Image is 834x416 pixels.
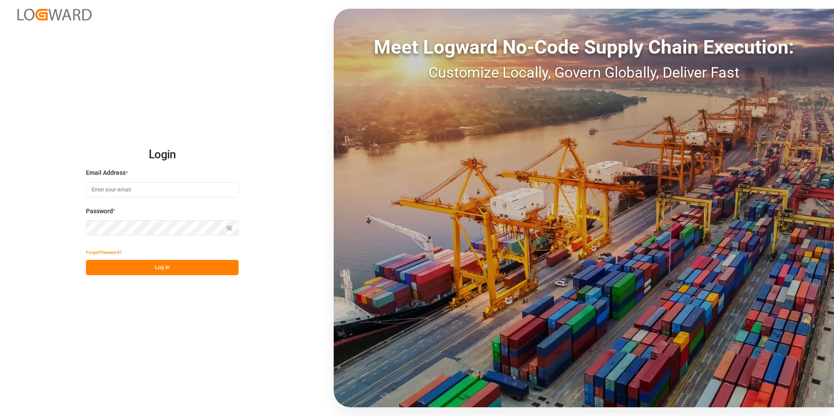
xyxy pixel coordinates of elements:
[86,168,126,177] span: Email Address
[17,9,92,20] img: Logward_new_orange.png
[86,182,239,198] input: Enter your email
[86,245,122,260] button: Forgot Password?
[86,141,239,169] h2: Login
[334,33,834,61] div: Meet Logward No-Code Supply Chain Execution:
[86,260,239,275] button: Log In
[86,207,113,216] span: Password
[334,61,834,84] div: Customize Locally, Govern Globally, Deliver Fast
